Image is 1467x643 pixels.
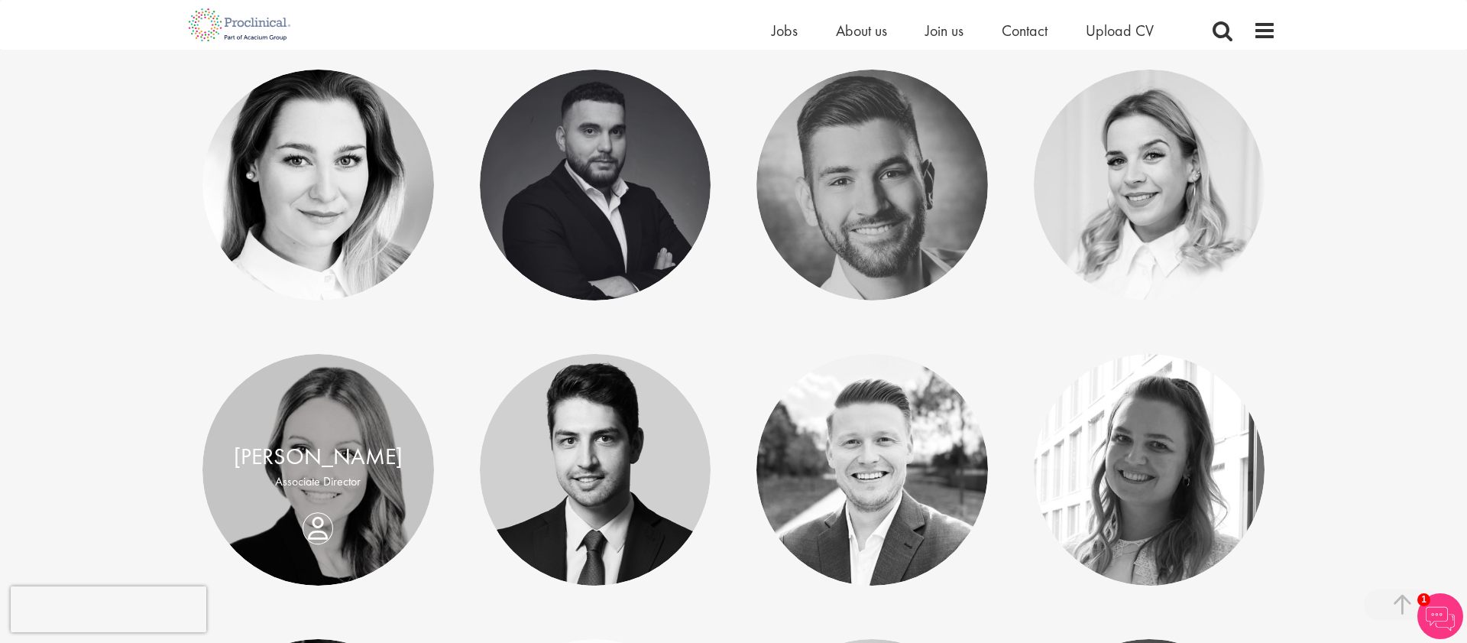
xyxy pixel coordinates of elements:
a: [PERSON_NAME] [234,443,403,472]
iframe: reCAPTCHA [11,586,206,632]
span: 1 [1417,593,1430,606]
a: Upload CV [1086,21,1154,41]
a: Jobs [772,21,798,41]
a: About us [836,21,887,41]
a: Join us [925,21,963,41]
p: Associate Director [218,473,419,491]
img: Chatbot [1417,593,1463,639]
a: Contact [1002,21,1048,41]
